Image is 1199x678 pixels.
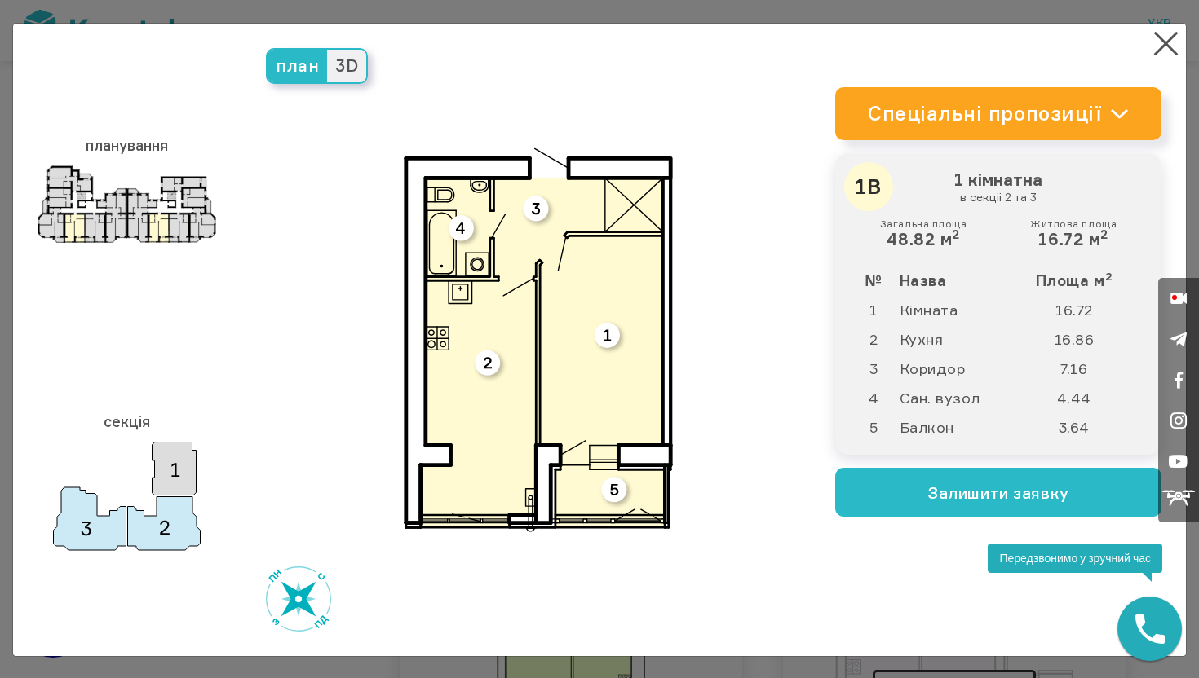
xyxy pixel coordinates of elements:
small: Загальна площа [880,218,967,230]
button: Залишити заявку [835,468,1161,517]
td: 2 [848,324,899,354]
button: Close [1150,28,1182,59]
sup: 2 [1105,270,1113,283]
td: 4.44 [1015,383,1148,412]
div: Передзвонимо у зручний час [988,544,1162,573]
div: 1В [844,162,893,211]
sup: 2 [952,227,960,242]
td: 4 [848,383,899,412]
small: Житлова площа [1030,218,1117,230]
th: № [848,266,899,295]
td: 7.16 [1015,354,1148,383]
td: 3.64 [1015,412,1148,442]
h3: планування [38,129,216,161]
h3: секція [38,405,216,438]
td: Сан. вузол [899,383,1015,412]
td: 16.86 [1015,324,1148,354]
span: 3D [327,50,366,82]
small: в секціі 2 та 3 [852,190,1144,205]
div: 48.82 м [880,218,967,249]
td: Коридор [899,354,1015,383]
td: Кімната [899,295,1015,324]
img: 1b_3.svg [404,147,673,531]
h3: 1 кімнатна [848,166,1148,209]
td: Кухня [899,324,1015,354]
a: Спеціальні пропозиції [835,87,1161,140]
td: Балкон [899,412,1015,442]
div: 16.72 м [1030,218,1117,249]
td: 3 [848,354,899,383]
td: 1 [848,295,899,324]
td: 5 [848,412,899,442]
td: 16.72 [1015,295,1148,324]
th: Назва [899,266,1015,295]
th: Площа м [1015,266,1148,295]
sup: 2 [1100,227,1108,242]
span: план [268,50,327,82]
